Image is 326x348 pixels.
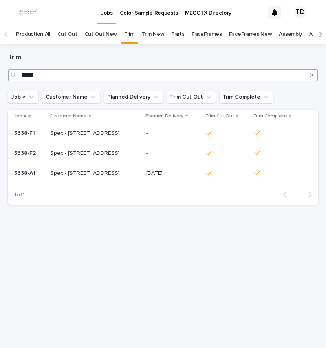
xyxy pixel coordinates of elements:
[8,53,318,62] h1: Trim
[146,130,200,137] p: -
[219,91,273,103] button: Trim Complete
[8,163,318,183] tr: 5638-A15638-A1 Spec - [STREET_ADDRESS]Spec - [STREET_ADDRESS] [DATE]
[57,25,77,44] a: Cut Out
[50,148,121,157] p: Spec - [STREET_ADDRESS]
[145,112,183,121] p: Planned Delivery
[141,25,165,44] a: Trim New
[146,170,200,177] p: [DATE]
[50,169,121,177] p: Spec - [STREET_ADDRESS]
[8,185,31,205] p: 1 of 1
[14,169,37,177] p: 5638-A1
[253,112,287,121] p: Trim Complete
[16,25,50,44] a: Production All
[42,91,101,103] button: Customer Name
[192,25,222,44] a: FaceFrames
[229,25,272,44] a: FaceFrames New
[84,25,117,44] a: Cut Out New
[50,128,121,137] p: Spec - [STREET_ADDRESS]
[49,112,87,121] p: Customer Name
[167,91,216,103] button: Trim Cut Out
[294,6,306,19] div: TD
[171,25,184,44] a: Parts
[146,150,200,157] p: -
[14,148,37,157] p: 5638-F2
[16,5,40,20] img: dhEtdSsQReaQtgKTuLrt
[8,91,39,103] button: Job #
[277,191,297,198] button: Back
[279,25,302,44] a: Assembly
[8,143,318,163] tr: 5638-F25638-F2 Spec - [STREET_ADDRESS]Spec - [STREET_ADDRESS] -
[297,191,318,198] button: Next
[205,112,234,121] p: Trim Cut Out
[104,91,163,103] button: Planned Delivery
[8,123,318,143] tr: 5638-F15638-F1 Spec - [STREET_ADDRESS]Spec - [STREET_ADDRESS] -
[124,25,134,44] a: Trim
[14,128,37,137] p: 5638-F1
[8,69,318,81] input: Search
[14,112,26,121] p: Job #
